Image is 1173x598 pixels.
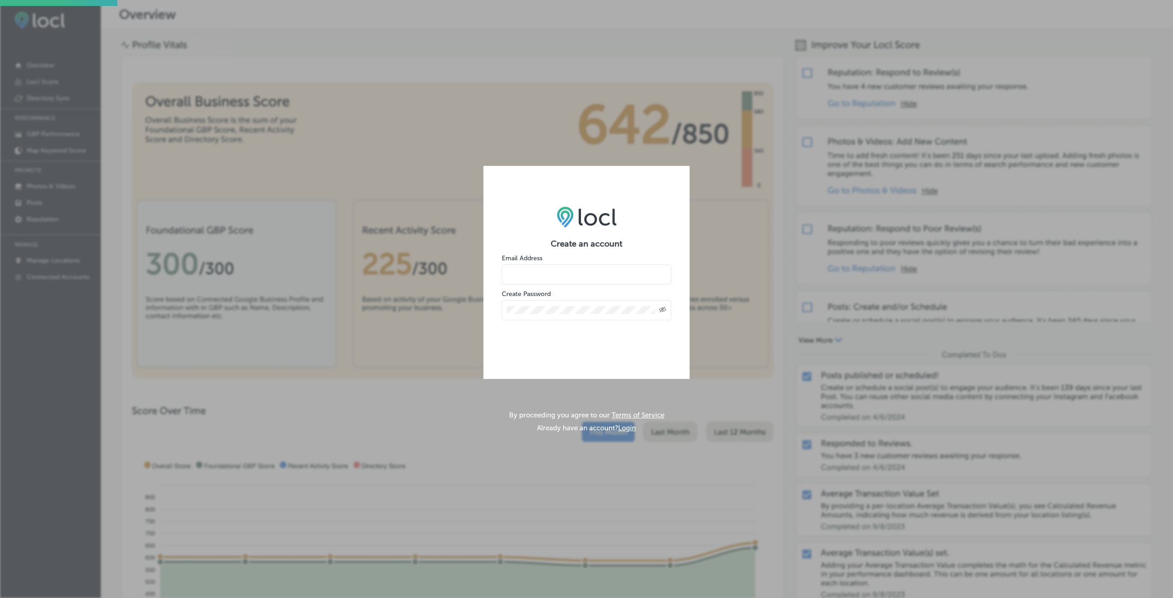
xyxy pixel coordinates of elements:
[557,206,617,227] img: LOCL logo
[612,411,664,419] a: Terms of Service
[537,424,636,432] p: Already have an account?
[502,290,551,298] label: Create Password
[509,411,664,419] p: By proceeding you agree to our
[502,254,543,262] label: Email Address
[502,239,671,249] h2: Create an account
[659,306,666,314] span: Toggle password visibility
[618,424,636,432] button: Login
